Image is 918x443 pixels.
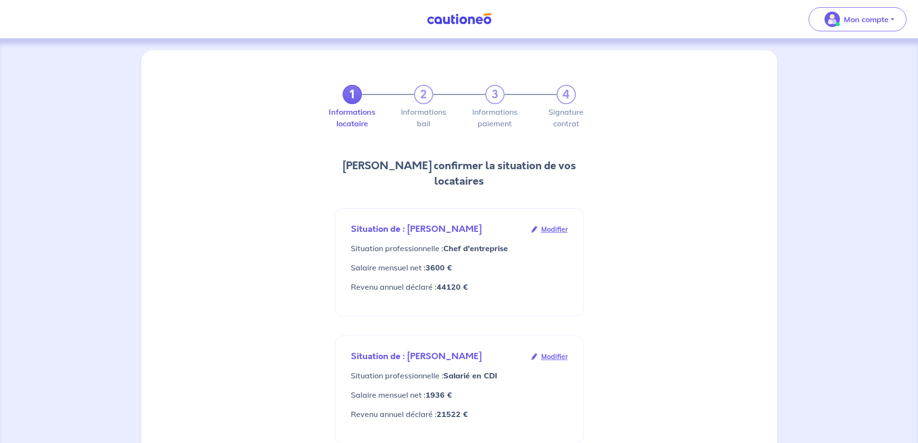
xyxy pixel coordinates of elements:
div: netSalaryMonthlyIncome [351,262,568,273]
div: referenceTaxIncome [351,408,568,420]
h2: [PERSON_NAME] confirmer la situation de vos locataires [335,158,584,189]
strong: 3600 € [426,263,452,272]
img: Cautioneo [423,13,495,25]
label: Informations locataire [343,108,362,127]
a: Modifier [532,351,568,362]
div: Situation de : [PERSON_NAME] [351,351,568,362]
p: Salaire mensuel net : [351,389,568,401]
label: Informations bail [414,108,433,127]
div: referenceTaxIncome [351,281,568,293]
a: Modifier [532,224,568,235]
p: Revenu annuel déclaré : [351,408,568,420]
span: Modifier [541,351,568,362]
div: netSalaryMonthlyIncome [351,389,568,401]
strong: Salarié en CDI [443,371,497,380]
strong: 1936 € [426,390,452,400]
img: illu_account_valid_menu.svg [825,12,840,27]
p: Situation professionnelle : [351,370,568,381]
p: Mon compte [844,13,889,25]
label: Signature contrat [557,108,576,127]
p: Salaire mensuel net : [351,262,568,273]
span: Modifier [541,224,568,235]
strong: Chef d'entreprise [443,243,508,253]
label: Informations paiement [485,108,505,127]
strong: 21522 € [437,409,468,419]
strong: 44120 € [437,282,468,292]
p: Situation professionnelle : [351,242,568,254]
p: Revenu annuel déclaré : [351,281,568,293]
div: Situation de : [PERSON_NAME] [351,224,568,235]
a: 1 [343,85,362,104]
button: illu_account_valid_menu.svgMon compte [809,7,906,31]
